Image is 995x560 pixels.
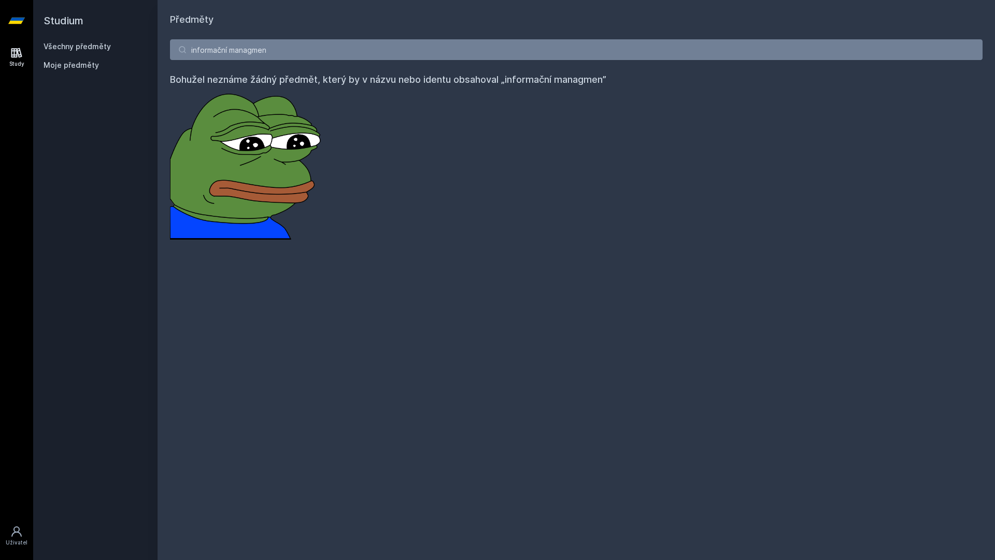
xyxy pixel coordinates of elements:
[170,87,325,240] img: error_picture.png
[170,12,983,27] h1: Předměty
[170,39,983,60] input: Název nebo ident předmětu…
[44,42,111,51] a: Všechny předměty
[2,41,31,73] a: Study
[44,60,99,70] span: Moje předměty
[170,72,983,87] h4: Bohužel neznáme žádný předmět, který by v názvu nebo identu obsahoval „informační managmen”
[6,539,27,547] div: Uživatel
[9,60,24,68] div: Study
[2,520,31,552] a: Uživatel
